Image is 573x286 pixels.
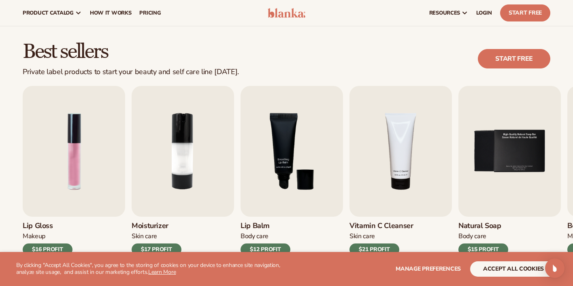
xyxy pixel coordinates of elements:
h3: Lip Gloss [23,222,72,231]
h2: Best sellers [23,41,239,63]
div: Private label products to start your beauty and self care line [DATE]. [23,68,239,77]
div: $12 PROFIT [241,243,290,256]
div: $21 PROFIT [349,243,399,256]
h3: Vitamin C Cleanser [349,222,413,231]
div: Skin Care [349,232,413,241]
div: $15 PROFIT [458,243,508,256]
div: Body Care [458,232,508,241]
span: How It Works [90,10,132,16]
span: LOGIN [476,10,492,16]
h3: Lip Balm [241,222,290,231]
a: 4 / 9 [349,86,452,256]
h3: Natural Soap [458,222,508,231]
p: By clicking "Accept All Cookies", you agree to the storing of cookies on your device to enhance s... [16,262,295,276]
button: Manage preferences [396,261,461,277]
a: Start Free [500,4,550,21]
div: $17 PROFIT [132,243,181,256]
button: accept all cookies [470,261,557,277]
a: Start free [478,49,550,68]
h3: Moisturizer [132,222,181,231]
a: 2 / 9 [132,86,234,256]
span: resources [429,10,460,16]
img: logo [268,8,306,18]
span: product catalog [23,10,74,16]
a: 3 / 9 [241,86,343,256]
a: Learn More [148,268,176,276]
div: $16 PROFIT [23,243,72,256]
a: 5 / 9 [458,86,561,256]
div: Body Care [241,232,290,241]
div: Open Intercom Messenger [545,258,564,278]
div: Skin Care [132,232,181,241]
span: Manage preferences [396,265,461,273]
span: pricing [139,10,161,16]
a: 1 / 9 [23,86,125,256]
div: Makeup [23,232,72,241]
